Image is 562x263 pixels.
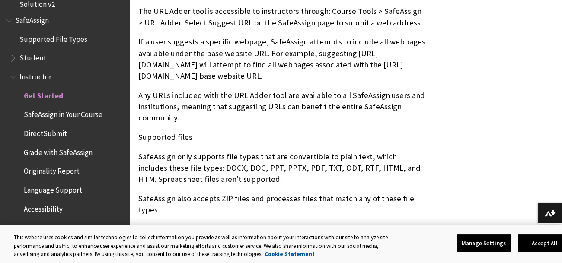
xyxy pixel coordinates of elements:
[138,36,425,82] p: If a user suggests a specific webpage, SafeAssign attempts to include all webpages available unde...
[5,13,125,254] nav: Book outline for Blackboard SafeAssign
[15,13,49,25] span: SafeAssign
[24,108,102,119] span: SafeAssign in Your Course
[24,126,67,138] span: DirectSubmit
[138,132,425,143] p: Supported files
[24,145,93,157] span: Grade with SafeAssign
[24,221,74,232] span: SafeAssign FAQs
[138,151,425,185] p: SafeAssign only supports file types that are convertible to plain text, which includes these file...
[19,32,87,44] span: Supported File Types
[19,51,46,63] span: Student
[265,250,315,258] a: More information about your privacy, opens in a new tab
[24,183,82,194] span: Language Support
[14,233,393,259] div: This website uses cookies and similar technologies to collect information you provide as well as ...
[138,90,425,124] p: Any URLs included with the URL Adder tool are available to all SafeAssign users and institutions,...
[19,70,51,81] span: Instructor
[24,89,63,100] span: Get Started
[24,164,80,176] span: Originality Report
[138,6,425,28] p: The URL Adder tool is accessible to instructors through: Course Tools > SafeAssign > URL Adder. S...
[24,202,63,213] span: Accessibility
[138,193,425,215] p: SafeAssign also accepts ZIP files and processes files that match any of these file types.
[457,234,511,252] button: Manage Settings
